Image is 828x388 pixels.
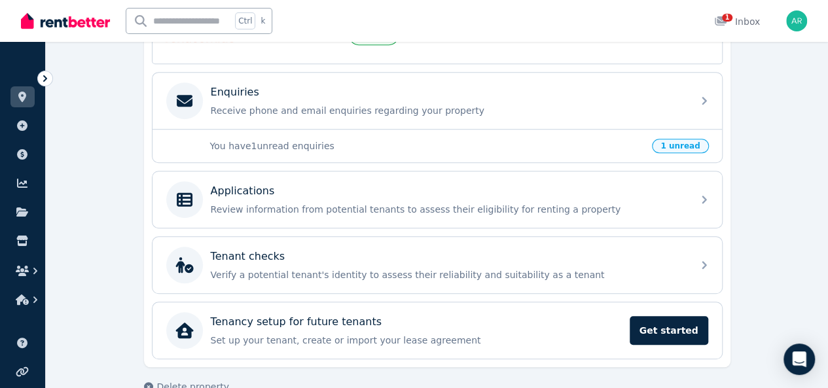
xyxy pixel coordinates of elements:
[211,183,275,199] p: Applications
[153,302,722,359] a: Tenancy setup for future tenantsSet up your tenant, create or import your lease agreementGet started
[783,344,815,375] div: Open Intercom Messenger
[652,139,708,153] span: 1 unread
[153,171,722,228] a: ApplicationsReview information from potential tenants to assess their eligibility for renting a p...
[211,84,259,100] p: Enquiries
[786,10,807,31] img: Aram Rudd
[210,139,645,152] p: You have 1 unread enquiries
[21,11,110,31] img: RentBetter
[153,73,722,129] a: EnquiriesReceive phone and email enquiries regarding your property
[211,104,685,117] p: Receive phone and email enquiries regarding your property
[261,16,265,26] span: k
[211,203,685,216] p: Review information from potential tenants to assess their eligibility for renting a property
[153,237,722,293] a: Tenant checksVerify a potential tenant's identity to assess their reliability and suitability as ...
[211,268,685,281] p: Verify a potential tenant's identity to assess their reliability and suitability as a tenant
[630,316,708,345] span: Get started
[235,12,255,29] span: Ctrl
[211,334,622,347] p: Set up your tenant, create or import your lease agreement
[211,249,285,264] p: Tenant checks
[211,314,382,330] p: Tenancy setup for future tenants
[714,15,760,28] div: Inbox
[722,14,732,22] span: 1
